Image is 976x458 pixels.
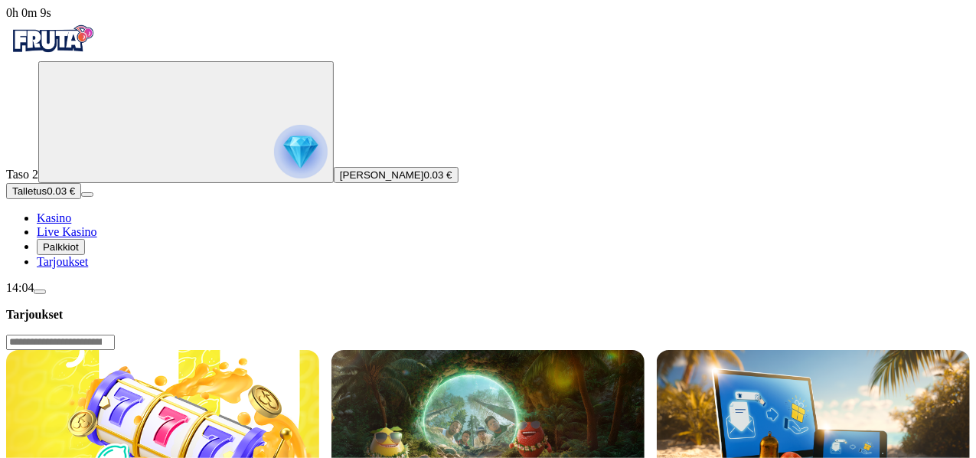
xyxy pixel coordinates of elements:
a: Fruta [6,47,98,61]
img: reward progress [274,125,328,178]
span: Tarjoukset [37,255,88,268]
nav: Primary [6,20,970,269]
a: gift-inverted iconTarjoukset [37,255,88,268]
span: 14:04 [6,281,34,294]
span: [PERSON_NAME] [340,169,424,181]
a: poker-chip iconLive Kasino [37,225,97,238]
button: menu [81,192,93,197]
input: Search [6,335,115,350]
span: Taso 2 [6,168,38,181]
button: [PERSON_NAME]0.03 € [334,167,459,183]
button: menu [34,290,46,294]
button: reward iconPalkkiot [37,239,85,255]
span: 0.03 € [47,185,75,197]
span: user session time [6,6,51,19]
span: Kasino [37,211,71,224]
img: Fruta [6,20,98,58]
h3: Tarjoukset [6,307,970,322]
span: 0.03 € [424,169,452,181]
span: Talletus [12,185,47,197]
button: reward progress [38,61,334,183]
span: Live Kasino [37,225,97,238]
span: Palkkiot [43,241,79,253]
a: diamond iconKasino [37,211,71,224]
button: Talletusplus icon0.03 € [6,183,81,199]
